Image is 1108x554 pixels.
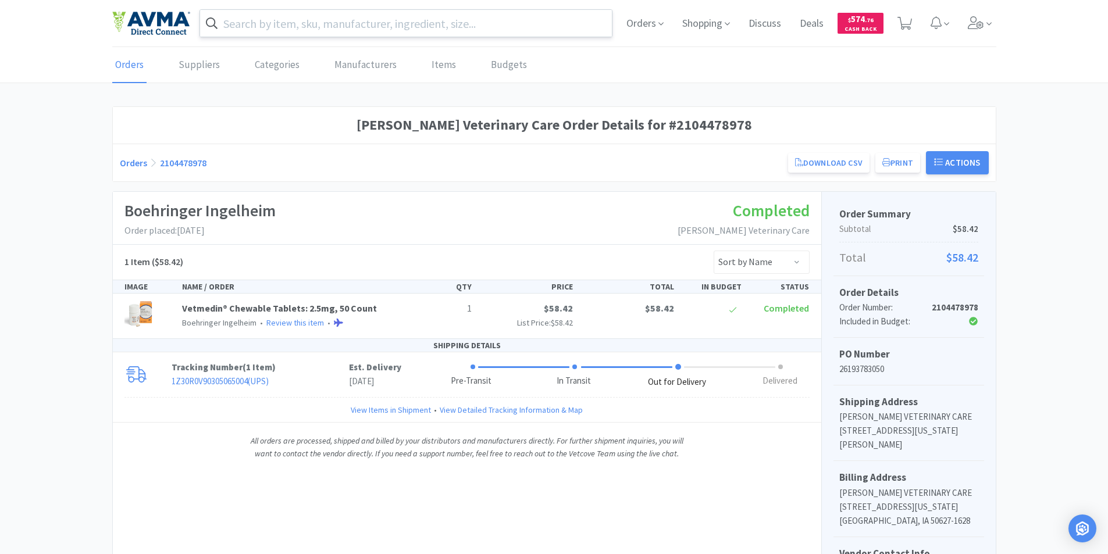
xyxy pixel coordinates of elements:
[112,11,190,35] img: e4e33dab9f054f5782a47901c742baa9_102.png
[926,151,989,174] button: Actions
[764,302,809,314] span: Completed
[839,301,932,314] div: Order Number:
[120,280,178,293] div: IMAGE
[679,280,746,293] div: IN BUDGET
[839,206,978,222] h5: Order Summary
[865,16,874,24] span: . 76
[845,26,877,34] span: Cash Back
[839,362,978,376] p: 26193783050
[200,10,612,37] input: Search by item, sku, manufacturer, ingredient, size...
[124,223,276,238] p: Order placed: [DATE]
[839,514,978,528] p: [GEOGRAPHIC_DATA], IA 50627-1628
[120,157,147,169] a: Orders
[124,255,183,270] h5: ($58.42)
[839,410,978,452] p: [PERSON_NAME] VETERINARY CARE [STREET_ADDRESS][US_STATE][PERSON_NAME]
[451,374,491,388] div: Pre-Transit
[839,394,978,410] h5: Shipping Address
[839,486,978,500] p: [PERSON_NAME] VETERINARY CARE
[946,248,978,267] span: $58.42
[953,222,978,236] span: $58.42
[172,376,269,387] a: 1Z30R0V90305065004(UPS)
[838,8,883,39] a: $574.76Cash Back
[648,376,706,389] div: Out for Delivery
[266,317,324,328] a: Review this item
[744,19,786,29] a: Discuss
[177,280,409,293] div: NAME / ORDER
[476,280,578,293] div: PRICE
[182,317,256,328] span: Boehringer Ingelheim
[848,13,874,24] span: 574
[733,200,810,221] span: Completed
[746,280,814,293] div: STATUS
[326,317,332,328] span: •
[848,16,851,24] span: $
[431,403,440,416] span: •
[875,153,920,173] button: Print
[763,374,797,388] div: Delivered
[120,114,989,136] h1: [PERSON_NAME] Veterinary Care Order Details for #2104478978
[839,470,978,485] h5: Billing Address
[258,317,265,328] span: •
[251,435,683,459] i: All orders are processed, shipped and billed by your distributors and manufacturers directly. For...
[839,500,978,514] p: [STREET_ADDRESS][US_STATE]
[578,280,679,293] div: TOTAL
[349,360,401,374] p: Est. Delivery
[488,48,530,83] a: Budgets
[481,316,573,329] p: List Price:
[839,346,978,362] h5: PO Number
[557,374,591,388] div: In Transit
[414,301,472,316] p: 1
[160,157,206,169] a: 2104478978
[351,403,431,416] a: View Items in Shipment
[839,222,978,236] p: Subtotal
[349,374,401,388] p: [DATE]
[788,153,870,173] a: Download CSV
[246,362,272,373] span: 1 Item
[124,198,276,224] h1: Boehringer Ingelheim
[795,19,828,29] a: Deals
[409,280,476,293] div: QTY
[645,302,674,314] span: $58.42
[839,314,932,328] div: Included in Budget:
[544,302,573,314] span: $58.42
[176,48,223,83] a: Suppliers
[112,48,147,83] a: Orders
[440,403,583,416] a: View Detailed Tracking Information & Map
[932,302,978,313] strong: 2104478978
[182,302,377,314] a: Vetmedin® Chewable Tablets: 2.5mg, 50 Count
[429,48,459,83] a: Items
[252,48,302,83] a: Categories
[332,48,400,83] a: Manufacturers
[1068,514,1096,542] div: Open Intercom Messenger
[678,223,810,238] p: [PERSON_NAME] Veterinary Care
[839,248,978,267] p: Total
[124,301,156,327] img: 799ada668e15442aa7f36cc2137da200_352925.png
[113,339,821,352] div: SHIPPING DETAILS
[172,360,349,374] p: Tracking Number ( )
[124,256,150,267] span: 1 Item
[551,317,573,328] span: $58.42
[839,285,978,301] h5: Order Details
